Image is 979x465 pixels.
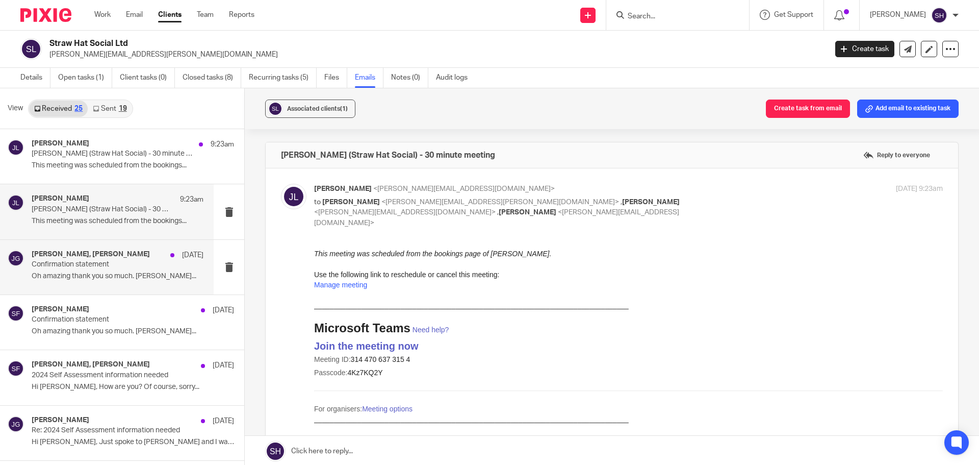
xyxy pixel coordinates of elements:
h2: Straw Hat Social Ltd [49,38,666,49]
span: [PERSON_NAME] [322,199,380,206]
a: Received25 [29,101,88,117]
div: 19 [119,105,127,112]
a: Open tasks (1) [58,68,112,88]
h4: [PERSON_NAME] [32,139,89,148]
img: svg%3E [931,7,947,23]
h4: [PERSON_NAME] [32,194,89,203]
img: svg%3E [8,305,24,322]
a: Clients [158,10,182,20]
a: Audit logs [436,68,475,88]
a: Notes (0) [391,68,428,88]
p: Confirmation statement [32,260,169,269]
p: Oh amazing thank you so much. [PERSON_NAME]... [32,327,234,336]
p: Oh amazing thank you so much. [PERSON_NAME]... [32,272,203,281]
a: Closed tasks (8) [183,68,241,88]
button: Add email to existing task [857,100,959,118]
h4: [PERSON_NAME], [PERSON_NAME] [32,360,150,369]
label: Reply to everyone [861,148,933,163]
p: 9:23am [180,194,203,205]
h4: [PERSON_NAME], [PERSON_NAME] [32,250,150,259]
p: 2024 Self Assessment information needed [32,371,194,380]
span: (1) [340,106,348,112]
span: <[PERSON_NAME][EMAIL_ADDRESS][DOMAIN_NAME]> [314,209,679,227]
span: Associated clients [287,106,348,112]
a: Recurring tasks (5) [249,68,317,88]
img: Pixie [20,8,71,22]
p: This meeting was scheduled from the bookings... [32,217,203,226]
img: svg%3E [8,360,24,377]
a: Details [20,68,50,88]
p: Re: 2024 Self Assessment information needed [32,426,194,435]
img: svg%3E [8,194,24,211]
p: Hi [PERSON_NAME], Just spoke to [PERSON_NAME] and I want to... [32,438,234,447]
span: <[PERSON_NAME][EMAIL_ADDRESS][DOMAIN_NAME]> [314,209,496,216]
p: [DATE] [213,305,234,315]
span: Get Support [774,11,813,18]
img: svg%3E [8,416,24,432]
a: Sent19 [88,101,132,117]
input: Search [627,12,718,21]
span: 314 470 637 315 4 [37,107,96,115]
span: to [314,199,321,206]
span: , [497,209,499,216]
p: Confirmation statement [32,315,194,324]
a: Reports [229,10,254,20]
img: svg%3E [268,101,283,116]
span: [PERSON_NAME] [314,185,372,192]
p: [PERSON_NAME] (Straw Hat Social) - 30 minute meeting [32,150,194,158]
p: [PERSON_NAME] [870,10,926,20]
div: 25 [74,105,83,112]
span: <[PERSON_NAME][EMAIL_ADDRESS][DOMAIN_NAME]> [373,185,555,192]
h4: [PERSON_NAME] [32,416,89,425]
a: Files [324,68,347,88]
p: [PERSON_NAME][EMAIL_ADDRESS][PERSON_NAME][DOMAIN_NAME] [49,50,820,60]
p: [DATE] 9:23am [896,184,943,194]
h4: [PERSON_NAME] [32,305,89,314]
span: [PERSON_NAME] [622,199,680,206]
p: Hi [PERSON_NAME], How are you? Of course, sorry... [32,383,234,391]
span: , [621,199,622,206]
a: Meeting options [48,156,98,164]
p: [DATE] [213,360,234,371]
img: svg%3E [8,139,24,156]
a: Emails [355,68,383,88]
span: View [8,103,23,114]
h4: [PERSON_NAME] (Straw Hat Social) - 30 minute meeting [281,150,495,160]
img: svg%3E [281,184,306,209]
button: Associated clients(1) [265,100,355,118]
img: svg%3E [8,250,24,266]
span: <[PERSON_NAME][EMAIL_ADDRESS][PERSON_NAME][DOMAIN_NAME]> [381,199,619,206]
p: 9:23am [211,139,234,150]
p: [DATE] [182,250,203,260]
a: Team [197,10,214,20]
p: [DATE] [213,416,234,426]
p: This meeting was scheduled from the bookings... [32,161,234,170]
a: Client tasks (0) [120,68,175,88]
img: svg%3E [20,38,42,60]
a: Work [94,10,111,20]
a: Create task [835,41,894,57]
a: Need help? [98,77,135,85]
button: Create task from email [766,100,850,118]
span: [PERSON_NAME] [499,209,556,216]
span: 4Kz7KQ2Y [33,120,68,128]
p: [PERSON_NAME] (Straw Hat Social) - 30 minute meeting [32,205,169,214]
a: Email [126,10,143,20]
